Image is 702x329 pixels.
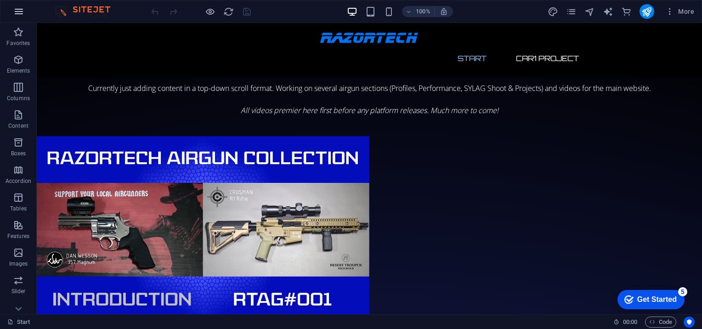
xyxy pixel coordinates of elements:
[613,317,638,328] h6: Session time
[10,205,27,212] p: Tables
[662,4,698,19] button: More
[7,317,30,328] a: Click to cancel selection. Double-click to open Pages
[640,4,654,19] button: publish
[623,317,637,328] span: 00 00
[223,6,234,17] i: Reload page
[548,6,558,17] i: Design (Ctrl+Alt+Y)
[11,150,26,157] p: Boxes
[6,40,30,47] p: Favorites
[7,67,30,74] p: Elements
[645,317,676,328] button: Code
[9,260,28,267] p: Images
[7,233,29,240] p: Features
[7,5,74,24] div: Get Started 5 items remaining, 0% complete
[402,6,435,17] button: 100%
[6,177,31,185] p: Accordion
[223,6,234,17] button: reload
[548,6,559,17] button: design
[204,6,215,17] button: Click here to leave preview mode and continue editing
[8,122,28,130] p: Content
[665,7,694,16] span: More
[641,6,652,17] i: Publish
[649,317,672,328] span: Code
[7,95,30,102] p: Columns
[584,6,595,17] button: navigator
[621,6,632,17] button: commerce
[68,2,77,11] div: 5
[684,317,695,328] button: Usercentrics
[416,6,430,17] h6: 100%
[53,6,122,17] img: Editor Logo
[11,288,26,295] p: Slider
[27,10,67,18] div: Get Started
[603,6,613,17] i: AI Writer
[566,6,577,17] i: Pages (Ctrl+Alt+S)
[621,6,632,17] i: Commerce
[566,6,577,17] button: pages
[603,6,614,17] button: text_generator
[584,6,595,17] i: Navigator
[629,318,631,325] span: :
